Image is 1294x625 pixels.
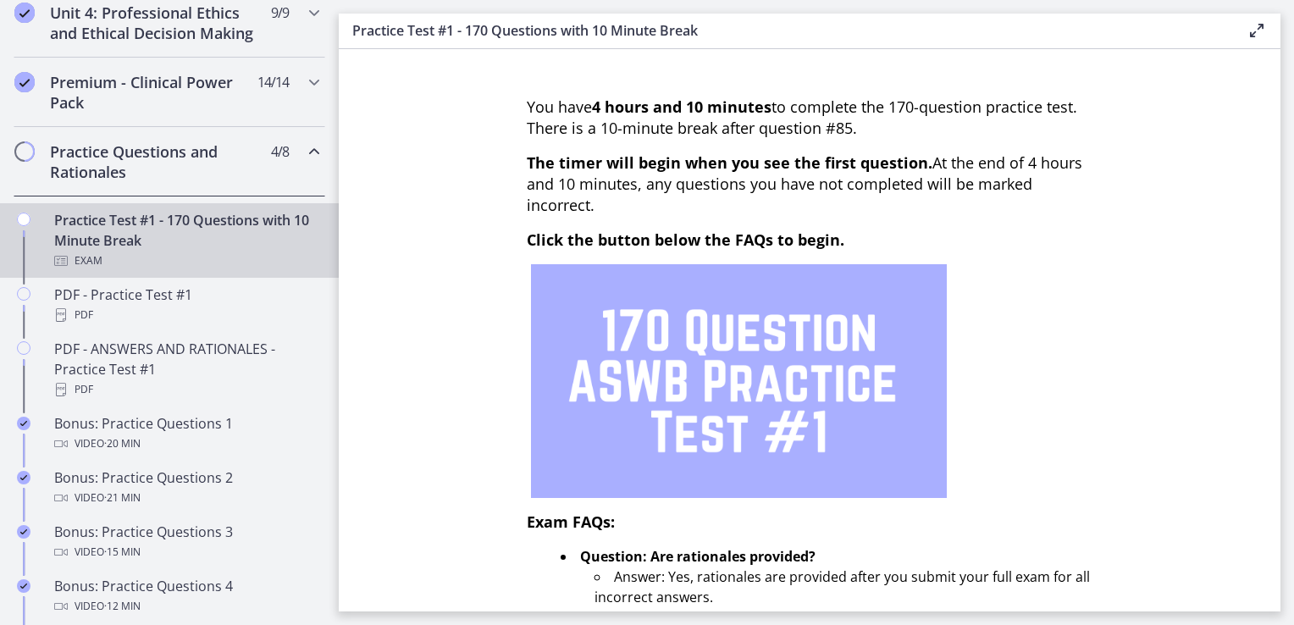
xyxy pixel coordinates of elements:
[54,251,318,271] div: Exam
[580,547,816,566] strong: Question: Are rationales provided?
[54,434,318,454] div: Video
[14,72,35,92] i: Completed
[50,141,257,182] h2: Practice Questions and Rationales
[104,488,141,508] span: · 21 min
[527,512,615,532] span: Exam FAQs:
[54,542,318,562] div: Video
[527,230,844,250] span: Click the button below the FAQs to begin.
[271,141,289,162] span: 4 / 8
[594,567,1092,607] li: Answer: Yes, rationales are provided after you submit your full exam for all incorrect answers.
[54,285,318,325] div: PDF - Practice Test #1
[54,467,318,508] div: Bonus: Practice Questions 2
[14,3,35,23] i: Completed
[17,525,30,539] i: Completed
[352,20,1219,41] h3: Practice Test #1 - 170 Questions with 10 Minute Break
[50,3,257,43] h2: Unit 4: Professional Ethics and Ethical Decision Making
[54,413,318,454] div: Bonus: Practice Questions 1
[527,97,1077,138] span: You have to complete the 170-question practice test. There is a 10-minute break after question #85.
[54,522,318,562] div: Bonus: Practice Questions 3
[54,488,318,508] div: Video
[257,72,289,92] span: 14 / 14
[50,72,257,113] h2: Premium - Clinical Power Pack
[54,339,318,400] div: PDF - ANSWERS AND RATIONALES - Practice Test #1
[104,596,141,617] span: · 12 min
[17,471,30,484] i: Completed
[54,210,318,271] div: Practice Test #1 - 170 Questions with 10 Minute Break
[17,579,30,593] i: Completed
[527,152,1082,215] span: At the end of 4 hours and 10 minutes, any questions you have not completed will be marked incorrect.
[54,576,318,617] div: Bonus: Practice Questions 4
[54,379,318,400] div: PDF
[104,434,141,454] span: · 20 min
[54,305,318,325] div: PDF
[531,264,947,498] img: 1.png
[54,596,318,617] div: Video
[271,3,289,23] span: 9 / 9
[592,97,771,117] strong: 4 hours and 10 minutes
[527,152,932,173] span: The timer will begin when you see the first question.
[104,542,141,562] span: · 15 min
[17,417,30,430] i: Completed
